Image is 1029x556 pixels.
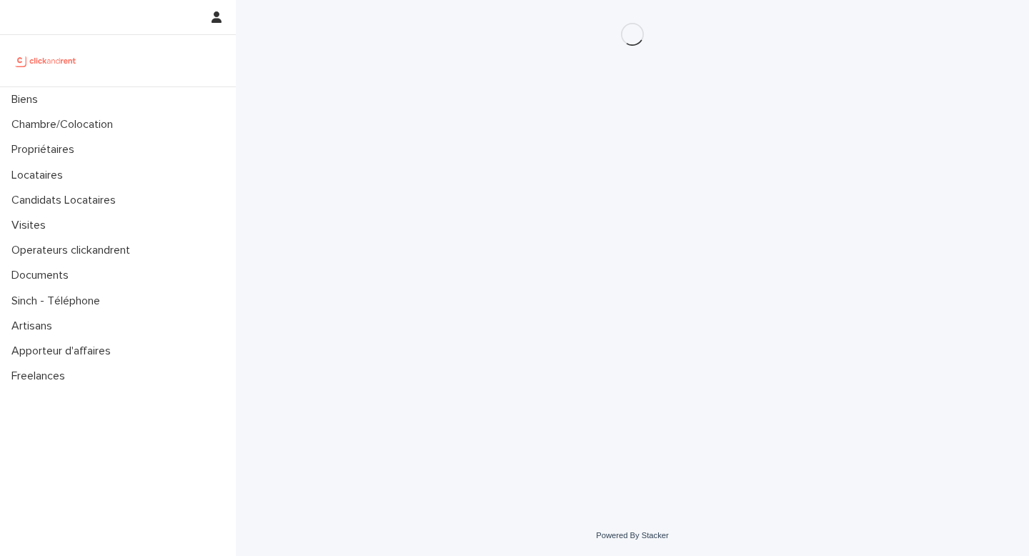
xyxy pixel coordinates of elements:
p: Artisans [6,319,64,333]
p: Propriétaires [6,143,86,157]
p: Candidats Locataires [6,194,127,207]
p: Apporteur d'affaires [6,344,122,358]
p: Freelances [6,369,76,383]
p: Sinch - Téléphone [6,294,111,308]
p: Visites [6,219,57,232]
p: Documents [6,269,80,282]
p: Biens [6,93,49,106]
p: Locataires [6,169,74,182]
img: UCB0brd3T0yccxBKYDjQ [11,46,81,75]
p: Operateurs clickandrent [6,244,141,257]
a: Powered By Stacker [596,531,668,540]
p: Chambre/Colocation [6,118,124,131]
